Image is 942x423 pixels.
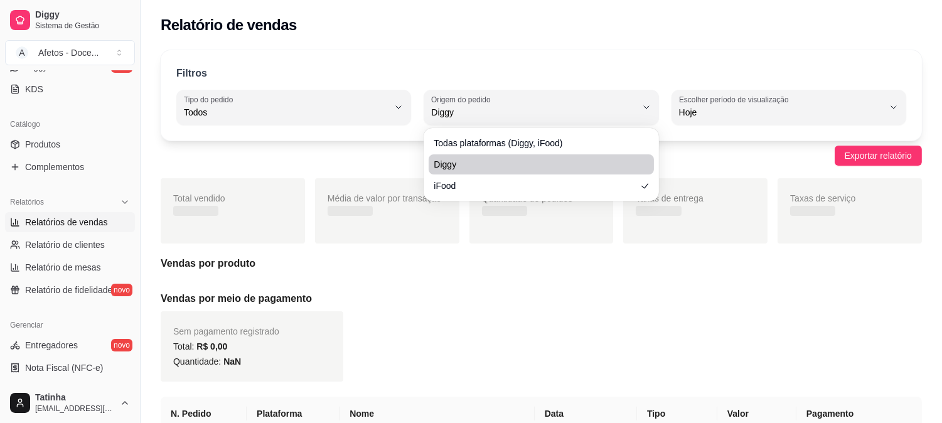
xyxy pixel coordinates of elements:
[196,341,227,351] span: R$ 0,00
[161,15,297,35] h2: Relatório de vendas
[25,161,84,173] span: Complementos
[173,356,241,367] span: Quantidade:
[16,46,28,59] span: A
[434,179,636,192] span: iFood
[25,238,105,251] span: Relatório de clientes
[25,138,60,151] span: Produtos
[35,21,130,31] span: Sistema de Gestão
[790,193,855,203] span: Taxas de serviço
[184,94,237,105] label: Tipo do pedido
[431,94,495,105] label: Origem do pedido
[184,106,388,119] span: Todos
[35,9,130,21] span: Diggy
[328,193,441,203] span: Média de valor por transação
[431,106,636,119] span: Diggy
[845,149,912,163] span: Exportar relatório
[223,356,241,367] span: NaN
[173,193,225,203] span: Total vendido
[5,40,135,65] button: Select a team
[176,66,207,81] p: Filtros
[173,341,227,351] span: Total:
[35,392,115,404] span: Tatinha
[679,106,884,119] span: Hoje
[10,197,44,207] span: Relatórios
[38,46,99,59] div: Afetos - Doce ...
[5,114,135,134] div: Catálogo
[25,216,108,228] span: Relatórios de vendas
[5,315,135,335] div: Gerenciar
[679,94,793,105] label: Escolher período de visualização
[636,193,703,203] span: Taxas de entrega
[25,361,103,374] span: Nota Fiscal (NFC-e)
[25,261,101,274] span: Relatório de mesas
[161,291,922,306] h5: Vendas por meio de pagamento
[25,284,112,296] span: Relatório de fidelidade
[434,158,636,171] span: Diggy
[25,83,43,95] span: KDS
[434,137,636,149] span: Todas plataformas (Diggy, iFood)
[35,404,115,414] span: [EMAIL_ADDRESS][DOMAIN_NAME]
[173,326,279,336] span: Sem pagamento registrado
[161,256,922,271] h5: Vendas por produto
[25,339,78,351] span: Entregadores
